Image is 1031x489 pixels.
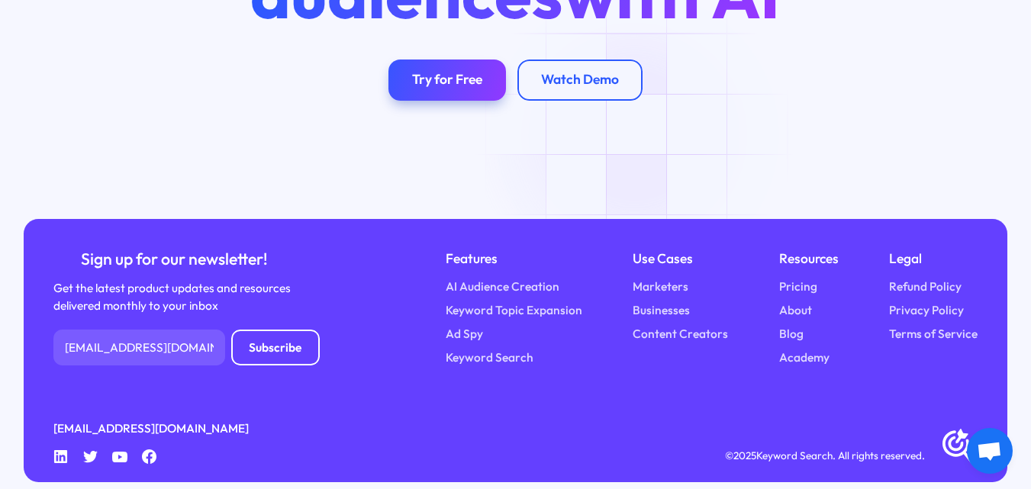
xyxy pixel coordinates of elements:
a: Marketers [633,278,688,295]
div: Legal [889,249,978,269]
a: Try for Free [388,60,506,101]
a: [EMAIL_ADDRESS][DOMAIN_NAME] [53,420,249,437]
a: Academy [779,349,830,366]
input: Email address [53,330,226,365]
a: Businesses [633,301,690,319]
div: Resources [779,249,839,269]
a: Privacy Policy [889,301,964,319]
a: Terms of Service [889,325,978,343]
a: Keyword Topic Expansion [446,301,582,319]
a: Refund Policy [889,278,962,295]
div: Sign up for our newsletter! [53,249,296,271]
a: Keyword Search [446,349,533,366]
a: About [779,301,812,319]
span: 2025 [733,449,756,462]
a: Open chat [967,428,1013,474]
a: AI Audience Creation [446,278,559,295]
a: Ad Spy [446,325,483,343]
a: Blog [779,325,804,343]
div: Try for Free [412,72,482,88]
a: Content Creators [633,325,728,343]
div: Use Cases [633,249,728,269]
form: Newsletter Form [53,330,320,365]
a: Watch Demo [517,60,643,101]
a: Pricing [779,278,817,295]
div: Features [446,249,582,269]
div: © Keyword Search. All rights reserved. [725,448,925,464]
div: Watch Demo [541,72,619,88]
input: Subscribe [231,330,320,365]
div: Get the latest product updates and resources delivered monthly to your inbox [53,279,296,315]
